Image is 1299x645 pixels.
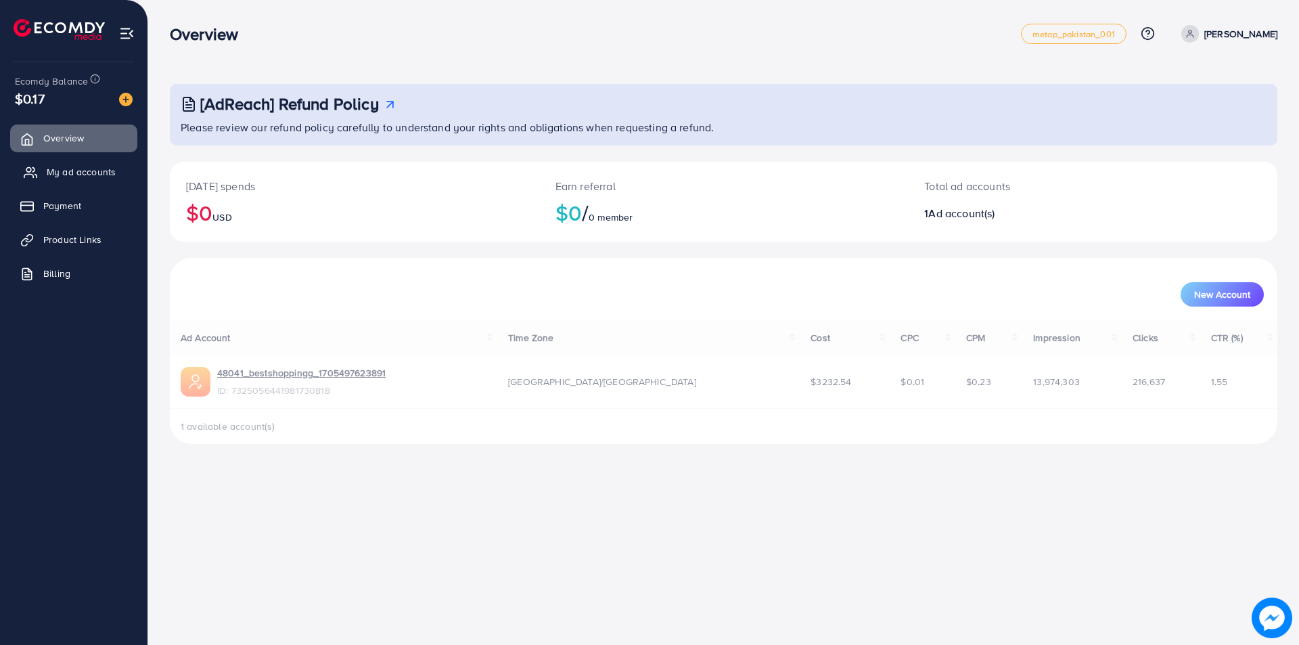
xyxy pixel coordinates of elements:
button: New Account [1181,282,1264,307]
p: Total ad accounts [924,178,1168,194]
p: Please review our refund policy carefully to understand your rights and obligations when requesti... [181,119,1269,135]
a: Product Links [10,226,137,253]
span: 0 member [589,210,633,224]
span: / [582,197,589,228]
span: $0.17 [15,89,45,108]
img: image [1252,598,1292,638]
h3: Overview [170,24,249,44]
span: My ad accounts [47,165,116,179]
span: metap_pakistan_001 [1032,30,1115,39]
span: Product Links [43,233,101,246]
a: metap_pakistan_001 [1021,24,1126,44]
span: Billing [43,267,70,280]
a: Overview [10,125,137,152]
span: Ecomdy Balance [15,74,88,88]
img: logo [14,19,105,40]
p: Earn referral [555,178,892,194]
img: image [119,93,133,106]
span: Ad account(s) [928,206,995,221]
a: [PERSON_NAME] [1176,25,1277,43]
span: Payment [43,199,81,213]
a: Payment [10,192,137,219]
span: Overview [43,131,84,145]
img: menu [119,26,135,41]
h2: $0 [555,200,892,225]
h3: [AdReach] Refund Policy [200,94,379,114]
a: Billing [10,260,137,287]
p: [PERSON_NAME] [1204,26,1277,42]
h2: $0 [186,200,523,225]
span: New Account [1194,290,1250,299]
p: [DATE] spends [186,178,523,194]
h2: 1 [924,207,1168,220]
a: My ad accounts [10,158,137,185]
span: USD [212,210,231,224]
